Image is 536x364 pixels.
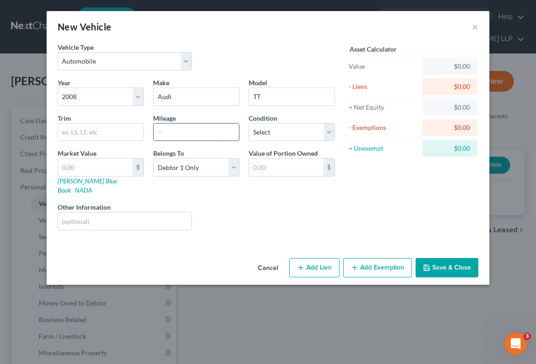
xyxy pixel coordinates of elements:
span: 3 [524,333,531,340]
div: $0.00 [430,123,470,132]
button: Add Lien [289,258,339,277]
label: Trim [58,113,71,123]
label: Mileage [153,113,176,123]
input: 0.00 [249,159,323,176]
input: (optional) [58,212,191,230]
div: - Exemptions [349,123,418,132]
a: NADA [75,186,92,194]
div: = Net Equity [349,103,418,112]
div: = Unexempt [349,144,418,153]
label: Asset Calculator [350,44,397,54]
label: Other Information [58,202,111,212]
iframe: Intercom live chat [505,333,527,355]
input: -- [154,123,239,141]
button: Cancel [250,259,286,277]
label: Year [58,78,71,88]
div: $0.00 [430,144,470,153]
label: Vehicle Type [58,42,94,52]
input: ex. Nissan [154,88,239,106]
label: Value of Portion Owned [249,148,318,158]
input: 0.00 [58,159,132,176]
input: ex. Altima [249,88,334,106]
div: $0.00 [430,103,470,112]
label: Market Value [58,148,96,158]
span: Belongs To [153,149,184,157]
label: Model [249,78,267,88]
div: - Liens [349,82,418,91]
div: Value [349,62,418,71]
div: $ [323,159,334,176]
span: Make [153,79,169,87]
button: Add Exemption [343,258,412,277]
div: $ [132,159,143,176]
div: $0.00 [430,82,470,91]
label: Condition [249,113,277,123]
div: New Vehicle [58,20,111,33]
div: $0.00 [430,62,470,71]
button: Save & Close [416,258,478,277]
input: ex. LS, LT, etc [58,123,143,141]
button: × [472,21,478,32]
a: [PERSON_NAME] Blue Book [58,177,117,194]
